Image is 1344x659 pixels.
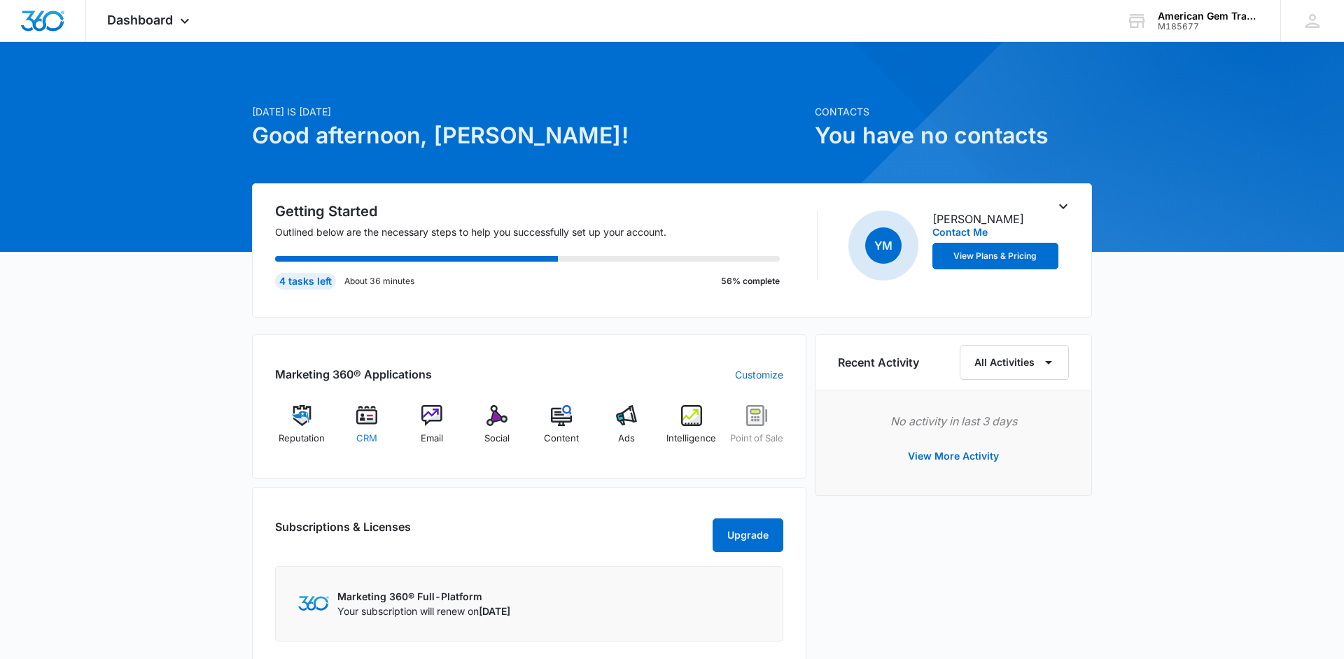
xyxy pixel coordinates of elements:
[932,243,1058,269] button: View Plans & Pricing
[275,405,329,455] a: Reputation
[618,432,635,446] span: Ads
[894,439,1013,473] button: View More Activity
[252,119,806,153] h1: Good afternoon, [PERSON_NAME]!
[252,104,806,119] p: [DATE] is [DATE]
[421,432,443,446] span: Email
[340,405,394,455] a: CRM
[279,432,325,446] span: Reputation
[815,119,1092,153] h1: You have no contacts
[1158,10,1260,22] div: account name
[344,275,414,288] p: About 36 minutes
[544,432,579,446] span: Content
[337,589,510,604] p: Marketing 360® Full-Platform
[275,273,336,290] div: 4 tasks left
[275,225,797,239] p: Outlined below are the necessary steps to help you successfully set up your account.
[298,596,329,611] img: Marketing 360 Logo
[815,104,1092,119] p: Contacts
[665,405,719,455] a: Intelligence
[932,211,1024,227] p: [PERSON_NAME]
[735,367,783,382] a: Customize
[484,432,510,446] span: Social
[1055,198,1072,215] button: Toggle Collapse
[865,227,902,264] span: YM
[600,405,654,455] a: Ads
[721,275,780,288] p: 56% complete
[666,432,716,446] span: Intelligence
[713,518,783,552] button: Upgrade
[405,405,459,455] a: Email
[730,432,783,446] span: Point of Sale
[838,354,919,371] h6: Recent Activity
[275,366,432,383] h2: Marketing 360® Applications
[275,518,411,546] h2: Subscriptions & Licenses
[470,405,524,455] a: Social
[337,604,510,618] p: Your subscription will renew on
[275,201,797,222] h2: Getting Started
[107,13,173,27] span: Dashboard
[932,227,988,237] button: Contact Me
[479,605,510,617] span: [DATE]
[356,432,377,446] span: CRM
[535,405,589,455] a: Content
[1158,22,1260,31] div: account id
[838,413,1069,430] p: No activity in last 3 days
[960,345,1069,380] button: All Activities
[729,405,783,455] a: Point of Sale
